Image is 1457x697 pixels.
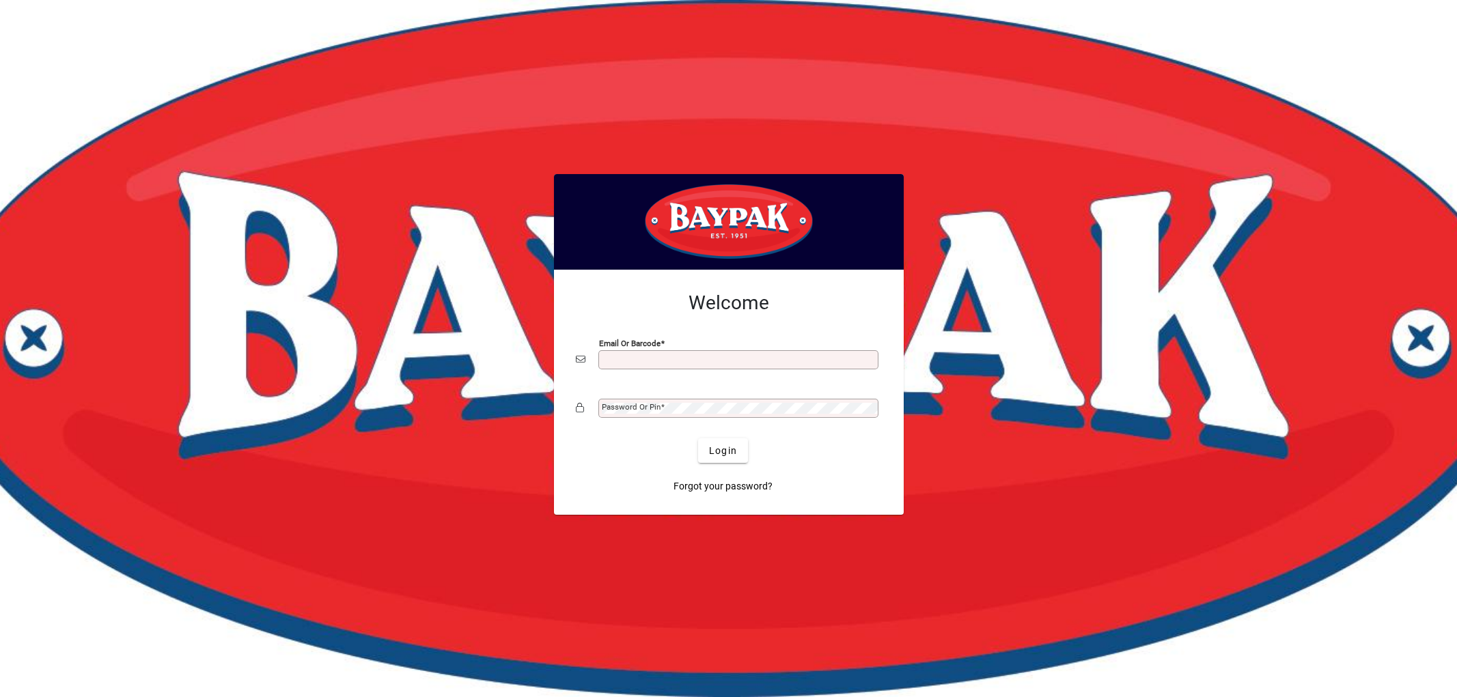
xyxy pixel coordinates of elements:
[709,444,737,458] span: Login
[602,402,661,412] mat-label: Password or Pin
[668,474,778,498] a: Forgot your password?
[674,479,773,494] span: Forgot your password?
[698,438,748,463] button: Login
[599,339,661,348] mat-label: Email or Barcode
[576,291,882,315] h2: Welcome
